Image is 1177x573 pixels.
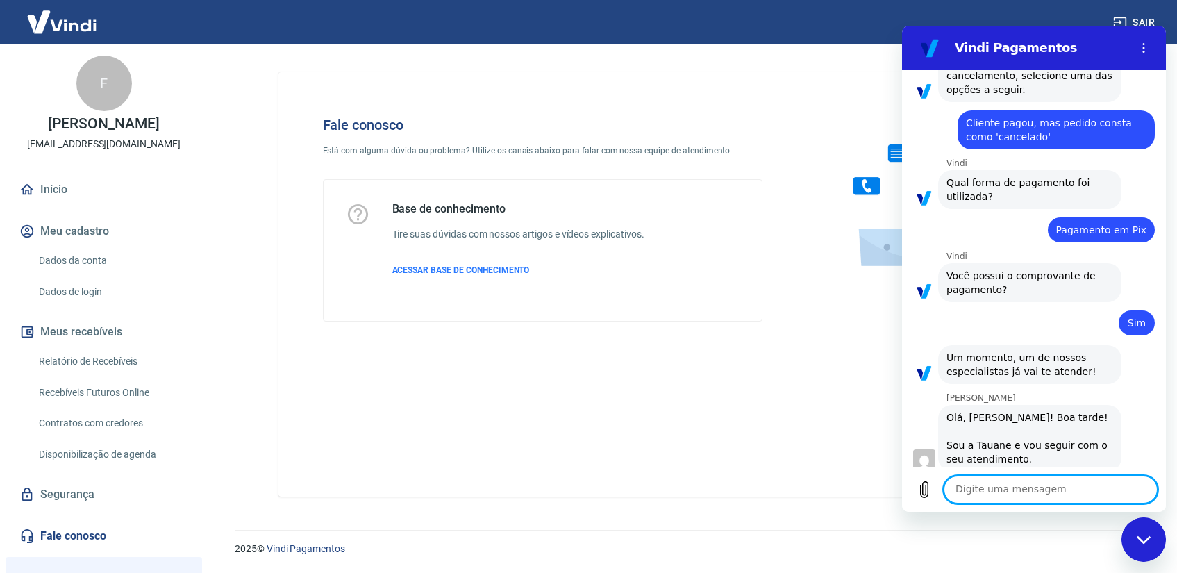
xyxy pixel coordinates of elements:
[17,174,191,205] a: Início
[826,94,1037,280] img: Fale conosco
[323,144,763,157] p: Está com alguma dúvida ou problema? Utilize os canais abaixo para falar com nossa equipe de atend...
[392,202,644,216] h5: Base de conhecimento
[48,117,159,131] p: [PERSON_NAME]
[17,216,191,247] button: Meu cadastro
[392,265,530,275] span: ACESSAR BASE DE CONHECIMENTO
[33,440,191,469] a: Disponibilização de agenda
[33,247,191,275] a: Dados da conta
[33,379,191,407] a: Recebíveis Futuros Online
[17,479,191,510] a: Segurança
[17,317,191,347] button: Meus recebíveis
[235,542,1144,556] p: 2025 ©
[76,56,132,111] div: F
[17,521,191,551] a: Fale conosco
[323,117,763,133] h4: Fale conosco
[17,1,107,43] img: Vindi
[33,347,191,376] a: Relatório de Recebíveis
[1121,517,1166,562] iframe: Botão para abrir a janela de mensagens, conversa em andamento
[902,26,1166,512] iframe: Janela de mensagens
[27,137,181,151] p: [EMAIL_ADDRESS][DOMAIN_NAME]
[33,409,191,438] a: Contratos com credores
[392,227,644,242] h6: Tire suas dúvidas com nossos artigos e vídeos explicativos.
[267,543,345,554] a: Vindi Pagamentos
[33,278,191,306] a: Dados de login
[392,264,644,276] a: ACESSAR BASE DE CONHECIMENTO
[1110,10,1160,35] button: Sair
